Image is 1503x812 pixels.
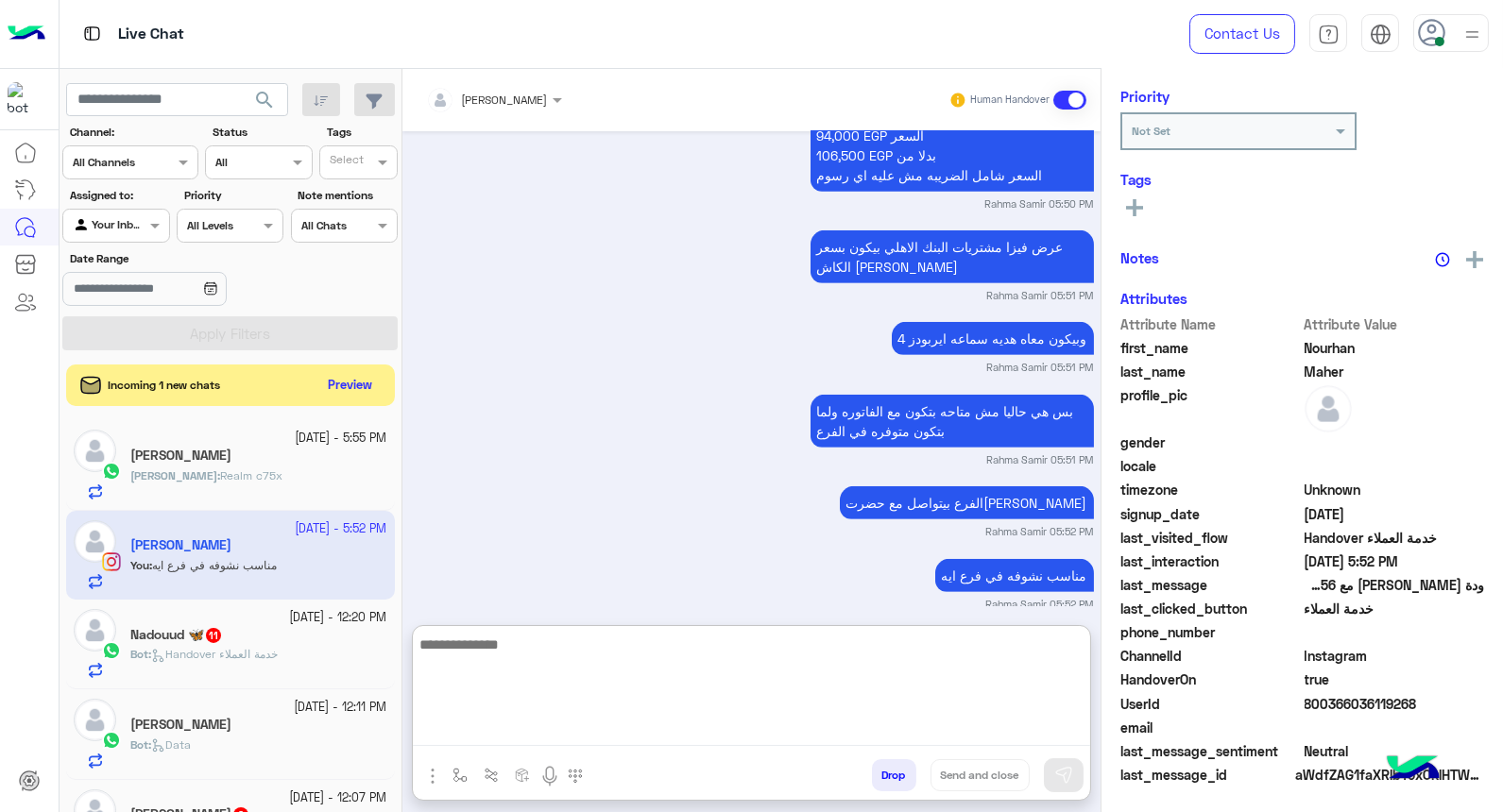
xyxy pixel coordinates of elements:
small: [DATE] - 12:11 PM [295,699,387,717]
img: Trigger scenario [484,768,499,783]
small: [DATE] - 12:20 PM [290,609,387,627]
label: Channel: [70,124,196,141]
label: Tags [327,124,396,141]
button: create order [507,759,538,790]
img: add [1466,251,1483,268]
small: [DATE] - 12:07 PM [290,789,387,807]
span: 11 [206,628,221,643]
span: locale [1120,456,1301,476]
span: [PERSON_NAME] [130,468,217,482]
p: Live Chat [118,22,184,47]
img: WhatsApp [102,641,121,660]
small: Human Handover [970,93,1050,108]
span: 0 [1305,741,1485,761]
b: : [130,647,151,661]
span: first_name [1120,338,1301,358]
small: Rahma Samir 05:51 PM [987,452,1094,467]
span: profile_pic [1120,385,1301,429]
span: true [1305,669,1485,689]
img: tab [1370,24,1392,45]
span: last_name [1120,362,1301,381]
span: Incoming 1 new chats [109,377,221,394]
h6: Attributes [1120,290,1187,307]
img: profile [1460,23,1484,46]
span: Nourhan [1305,338,1485,358]
h5: Amir Mohamed [130,448,231,464]
button: search [242,83,288,124]
p: 27/9/2025, 5:51 PM [811,230,1094,283]
a: Contact Us [1189,14,1295,54]
button: select flow [445,759,476,790]
button: Send and close [931,759,1030,791]
div: Select [327,151,364,173]
span: Bot [130,647,148,661]
span: aWdfZAG1faXRlbToxOklHTWVzc2FnZAUlEOjE3ODQxNDAyOTk5OTYyMzI5OjM0MDI4MjM2Njg0MTcxMDMwMTI0NDI1OTQ0MjM... [1295,765,1484,785]
span: last_visited_flow [1120,528,1301,548]
label: Priority [184,187,282,204]
h5: Nadouud 🦋 [130,627,223,643]
img: defaultAdmin.png [74,430,116,472]
img: create order [515,768,530,783]
span: last_message [1120,575,1301,595]
span: gender [1120,432,1301,452]
span: Attribute Name [1120,314,1301,334]
img: defaultAdmin.png [1305,385,1352,432]
span: Handover خدمة العملاء [1305,528,1485,548]
small: Rahma Samir 05:51 PM [987,360,1094,375]
p: 27/9/2025, 5:50 PM [811,79,1094,192]
p: 27/9/2025, 5:52 PM [935,559,1094,592]
span: timezone [1120,480,1301,499]
label: Status [213,124,310,141]
span: last_clicked_button [1120,599,1301,618]
span: phone_number [1120,622,1301,642]
span: null [1305,718,1485,737]
span: search [253,89,276,111]
h6: Priority [1120,88,1170,105]
img: Logo [8,14,45,54]
span: Attribute Value [1305,314,1485,334]
span: ChannelId [1120,646,1301,666]
img: send message [1054,766,1073,785]
span: Unknown [1305,480,1485,499]
span: ودة ماشي مع iphone 17 pro max 256 [1305,575,1485,595]
span: [PERSON_NAME] [462,93,548,107]
img: defaultAdmin.png [74,609,116,651]
img: WhatsApp [102,731,121,750]
span: null [1305,432,1485,452]
img: send voice note [538,765,561,787]
img: notes [1435,252,1450,267]
img: hulul-logo.png [1380,736,1446,803]
p: 27/9/2025, 5:51 PM [892,322,1094,355]
span: last_message_id [1120,765,1291,785]
img: WhatsApp [102,462,121,481]
a: tab [1309,14,1347,54]
img: select flow [453,768,468,783]
span: 2025-09-25T14:53:33.577Z [1305,504,1485,524]
span: UserId [1120,694,1301,714]
span: Data [151,737,191,752]
img: make a call [568,769,583,784]
span: Maher [1305,362,1485,381]
h5: Menna Saeed [130,717,231,733]
p: 27/9/2025, 5:52 PM [840,486,1094,519]
small: Rahma Samir 05:51 PM [987,288,1094,303]
img: send attachment [421,765,444,787]
button: Drop [872,759,916,791]
button: Trigger scenario [476,759,507,790]
span: Realm c75x [220,468,282,482]
img: tab [1318,24,1340,45]
span: خدمة العملاء [1305,599,1485,618]
small: Rahma Samir 05:52 PM [986,524,1094,539]
small: Rahma Samir 05:50 PM [985,196,1094,211]
b: : [130,737,151,752]
label: Date Range [70,250,282,267]
p: 27/9/2025, 5:51 PM [811,395,1094,448]
img: 1403182699927242 [8,82,42,116]
span: null [1305,622,1485,642]
span: last_message_sentiment [1120,741,1301,761]
span: 2025-09-27T14:52:17.308Z [1305,551,1485,571]
button: Preview [320,372,381,399]
img: tab [80,22,104,45]
img: defaultAdmin.png [74,699,116,741]
span: 8 [1305,646,1485,666]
